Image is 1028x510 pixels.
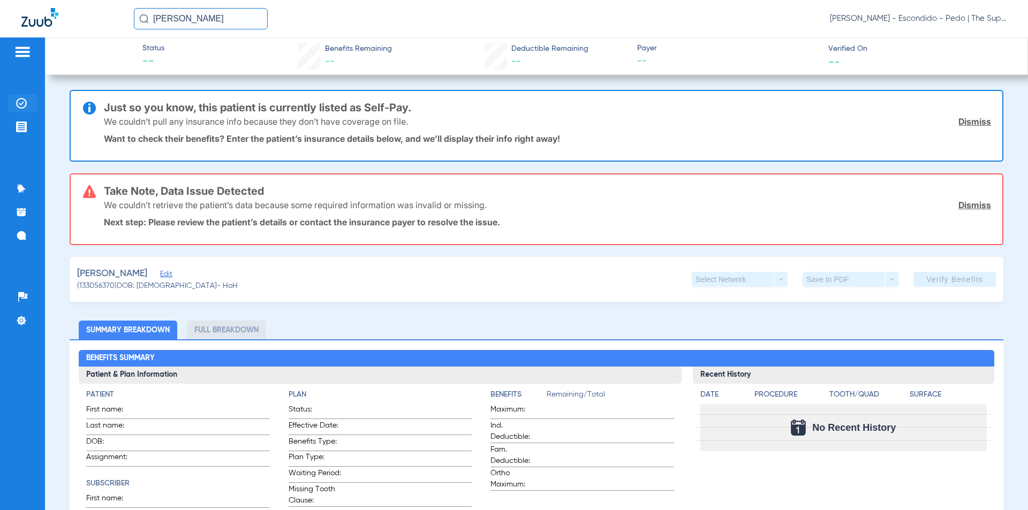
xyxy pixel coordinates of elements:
h4: Subscriber [86,478,269,489]
h4: Tooth/Quad [829,389,906,400]
h4: Surface [910,389,986,400]
span: Waiting Period: [289,468,341,482]
span: Deductible Remaining [511,43,588,55]
iframe: Chat Widget [974,459,1028,510]
p: Next step: Please review the patient’s details or contact the insurance payer to resolve the issue. [104,217,991,227]
img: Calendar [791,420,806,436]
span: Last name: [86,420,139,435]
span: Status [142,43,164,54]
p: Want to check their benefits? Enter the patient’s insurance details below, and we’ll display thei... [104,133,991,144]
span: Status: [289,404,341,418]
span: Assignment: [86,452,139,466]
a: Dismiss [958,200,991,210]
span: Plan Type: [289,452,341,466]
span: (133056370) DOB: [DEMOGRAPHIC_DATA] - HoH [77,280,238,292]
p: We couldn’t pull any insurance info because they don’t have coverage on file. [104,116,408,127]
span: Edit [160,270,170,280]
span: Benefits Remaining [325,43,392,55]
app-breakdown-title: Tooth/Quad [829,389,906,404]
app-breakdown-title: Date [700,389,745,404]
span: Payer [637,43,819,54]
span: Ind. Deductible: [490,420,543,443]
img: info-icon [83,102,96,115]
h4: Procedure [754,389,826,400]
h4: Date [700,389,745,400]
span: DOB: [86,436,139,451]
span: Ortho Maximum: [490,468,543,490]
img: Zuub Logo [21,8,58,27]
h3: Recent History [693,367,994,384]
span: Missing Tooth Clause: [289,484,341,506]
span: [PERSON_NAME] - Escondido - Pedo | The Super Dentists [830,13,1007,24]
h3: Take Note, Data Issue Detected [104,186,991,196]
app-breakdown-title: Procedure [754,389,826,404]
span: -- [142,55,164,70]
li: Full Breakdown [187,321,266,339]
app-breakdown-title: Benefits [490,389,547,404]
li: Summary Breakdown [79,321,177,339]
p: We couldn’t retrieve the patient’s data because some required information was invalid or missing. [104,200,487,210]
span: -- [325,57,335,66]
span: [PERSON_NAME] [77,267,147,280]
img: Search Icon [139,14,149,24]
span: First name: [86,404,139,418]
span: Benefits Type: [289,436,341,451]
h2: Benefits Summary [79,350,994,367]
span: First name: [86,493,139,507]
h3: Patient & Plan Information [79,367,681,384]
span: Effective Date: [289,420,341,435]
a: Dismiss [958,116,991,127]
h3: Just so you know, this patient is currently listed as Self-Pay. [104,102,991,113]
h4: Benefits [490,389,547,400]
app-breakdown-title: Surface [910,389,986,404]
span: Fam. Deductible: [490,444,543,467]
h4: Plan [289,389,472,400]
span: Remaining/Total [547,389,674,404]
img: hamburger-icon [14,45,31,58]
h4: Patient [86,389,269,400]
span: -- [637,55,819,68]
span: Maximum: [490,404,543,418]
input: Search for patients [134,8,268,29]
span: No Recent History [812,422,896,433]
img: error-icon [83,185,96,198]
span: Verified On [828,43,1010,55]
span: -- [511,57,521,66]
span: -- [828,56,840,67]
